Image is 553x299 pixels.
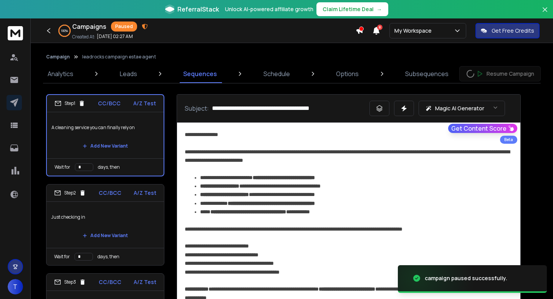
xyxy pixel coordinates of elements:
a: Options [331,65,363,83]
p: CC/BCC [99,189,121,197]
a: Subsequences [401,65,453,83]
span: ReferralStack [177,5,219,14]
div: campaign paused successfully. [425,274,507,282]
p: Get Free Credits [492,27,534,35]
button: Claim Lifetime Deal→ [316,2,388,16]
button: T [8,279,23,294]
p: A/Z Test [134,189,156,197]
p: CC/BCC [99,278,121,286]
button: Magic AI Generator [419,101,505,116]
div: Step 3 [54,279,86,286]
p: Schedule [263,69,290,78]
p: Options [336,69,359,78]
p: Magic AI Generator [435,105,484,112]
p: Unlock AI-powered affiliate growth [225,5,313,13]
p: Subsequences [405,69,449,78]
h1: Campaigns [72,22,106,31]
span: 8 [377,25,382,30]
li: Step2CC/BCCA/Z TestJust checking inAdd New VariantWait fordays, then [46,184,164,266]
p: Analytics [48,69,73,78]
a: Leads [115,65,142,83]
a: Analytics [43,65,78,83]
button: Add New Variant [76,228,134,243]
p: Sequences [183,69,217,78]
p: My Workspace [394,27,435,35]
p: 100 % [61,28,68,33]
p: CC/BCC [98,100,121,107]
p: days, then [98,254,119,260]
button: Get Free Credits [475,23,540,38]
p: Leads [120,69,137,78]
span: → [377,5,382,13]
p: Wait for [55,164,70,170]
p: leadrocks campaign estae agent [82,54,156,60]
p: A/Z Test [134,278,156,286]
a: Schedule [259,65,295,83]
p: A cleaning service you can finally rely on [51,117,159,138]
div: Paused [111,22,137,32]
div: Step 2 [54,189,86,196]
p: Wait for [54,254,70,260]
p: days, then [98,164,120,170]
p: [DATE] 02:27 AM [97,33,133,40]
p: Subject: [185,104,209,113]
p: A/Z Test [133,100,156,107]
button: Add New Variant [76,138,134,154]
div: Step 1 [55,100,85,107]
button: Get Content Score [448,124,517,133]
button: Campaign [46,54,70,60]
p: Just checking in [51,206,159,228]
p: Created At: [72,34,95,40]
li: Step1CC/BCCA/Z TestA cleaning service you can finally rely onAdd New VariantWait fordays, then [46,94,164,176]
a: Sequences [179,65,222,83]
div: Beta [500,136,517,144]
button: Close banner [540,5,550,23]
